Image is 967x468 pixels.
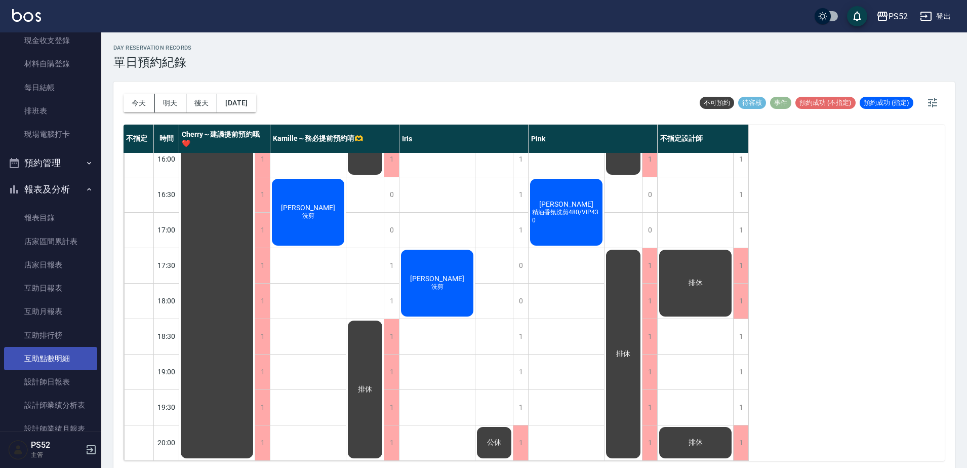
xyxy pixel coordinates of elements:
span: 洗剪 [429,283,446,291]
div: 1 [513,390,528,425]
div: 1 [255,248,270,283]
div: Kamille～務必提前預約唷🫶 [270,125,399,153]
span: 預約成功 (不指定) [795,98,856,107]
div: 1 [384,142,399,177]
span: 排休 [356,385,374,394]
div: 1 [384,390,399,425]
a: 設計師業績分析表 [4,394,97,417]
div: 20:00 [154,425,179,460]
span: 洗剪 [300,212,316,220]
h5: PS52 [31,440,83,450]
a: 設計師日報表 [4,370,97,394]
div: 1 [513,425,528,460]
div: Pink [529,125,658,153]
div: 1 [384,355,399,389]
a: 現場電腦打卡 [4,123,97,146]
div: 0 [384,177,399,212]
a: 互助排行榜 [4,324,97,347]
div: 1 [733,248,748,283]
div: 1 [733,355,748,389]
div: 1 [733,177,748,212]
button: [DATE] [217,94,256,112]
div: 1 [255,425,270,460]
a: 店家區間累計表 [4,230,97,253]
div: 1 [642,248,657,283]
div: 0 [513,284,528,319]
div: 1 [513,213,528,248]
div: 不指定設計師 [658,125,749,153]
div: 1 [384,248,399,283]
div: 1 [642,284,657,319]
span: 不可預約 [700,98,734,107]
img: Person [8,440,28,460]
div: 1 [642,142,657,177]
button: save [847,6,867,26]
a: 互助點數明細 [4,347,97,370]
button: PS52 [872,6,912,27]
div: 0 [642,213,657,248]
span: 事件 [770,98,791,107]
div: 1 [255,319,270,354]
div: 1 [733,142,748,177]
span: 排休 [687,279,705,288]
div: 0 [513,248,528,283]
span: [PERSON_NAME] [279,204,337,212]
div: Iris [399,125,529,153]
div: 1 [642,355,657,389]
a: 現金收支登錄 [4,29,97,52]
button: 報表及分析 [4,176,97,203]
div: 16:30 [154,177,179,212]
a: 互助月報表 [4,300,97,323]
span: [PERSON_NAME] [537,200,595,208]
div: 0 [642,177,657,212]
div: 1 [384,284,399,319]
div: 不指定 [124,125,154,153]
div: 19:00 [154,354,179,389]
div: 19:30 [154,389,179,425]
a: 材料自購登錄 [4,52,97,75]
div: 1 [733,425,748,460]
span: 公休 [485,438,503,447]
h3: 單日預約紀錄 [113,55,192,69]
span: 排休 [687,438,705,447]
div: 1 [642,390,657,425]
div: 17:30 [154,248,179,283]
span: [PERSON_NAME] [408,275,466,283]
div: 1 [513,319,528,354]
button: 預約管理 [4,150,97,176]
div: 1 [255,142,270,177]
a: 每日結帳 [4,76,97,99]
a: 排班表 [4,99,97,123]
div: 1 [733,213,748,248]
span: 待審核 [738,98,766,107]
a: 店家日報表 [4,253,97,277]
a: 互助日報表 [4,277,97,300]
a: 設計師業績月報表 [4,417,97,441]
button: 明天 [155,94,186,112]
div: 1 [513,177,528,212]
img: Logo [12,9,41,22]
div: 1 [384,319,399,354]
div: 18:30 [154,319,179,354]
div: 時間 [154,125,179,153]
div: 1 [255,390,270,425]
div: 16:00 [154,141,179,177]
button: 登出 [916,7,955,26]
div: 1 [255,355,270,389]
div: 1 [255,284,270,319]
div: 1 [513,142,528,177]
div: 1 [733,319,748,354]
div: 1 [733,284,748,319]
div: 1 [255,177,270,212]
div: 1 [642,425,657,460]
span: 精油香氛洗剪480/VIP430 [530,208,602,224]
button: 後天 [186,94,218,112]
div: 0 [384,213,399,248]
div: 18:00 [154,283,179,319]
button: 今天 [124,94,155,112]
div: 1 [513,355,528,389]
h2: day Reservation records [113,45,192,51]
div: 1 [255,213,270,248]
span: 排休 [614,349,632,359]
div: 1 [642,319,657,354]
